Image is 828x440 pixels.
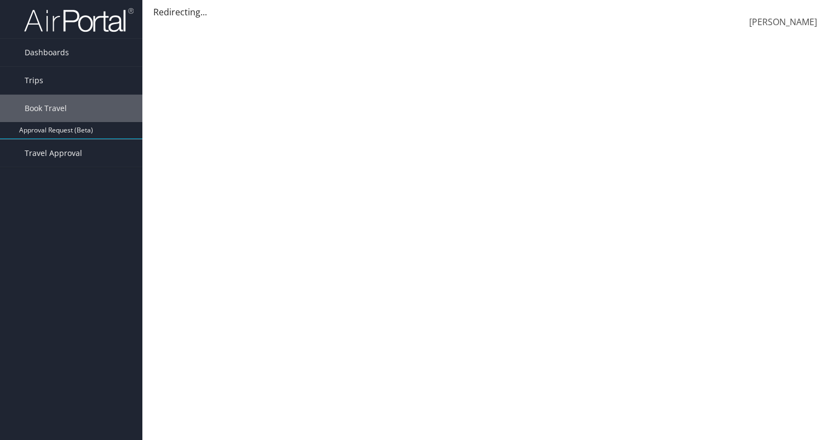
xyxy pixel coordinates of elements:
span: Trips [25,67,43,94]
span: Dashboards [25,39,69,66]
div: Redirecting... [153,5,817,19]
span: Travel Approval [25,140,82,167]
a: [PERSON_NAME] [749,5,817,39]
img: airportal-logo.png [24,7,134,33]
span: Book Travel [25,95,67,122]
span: [PERSON_NAME] [749,16,817,28]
